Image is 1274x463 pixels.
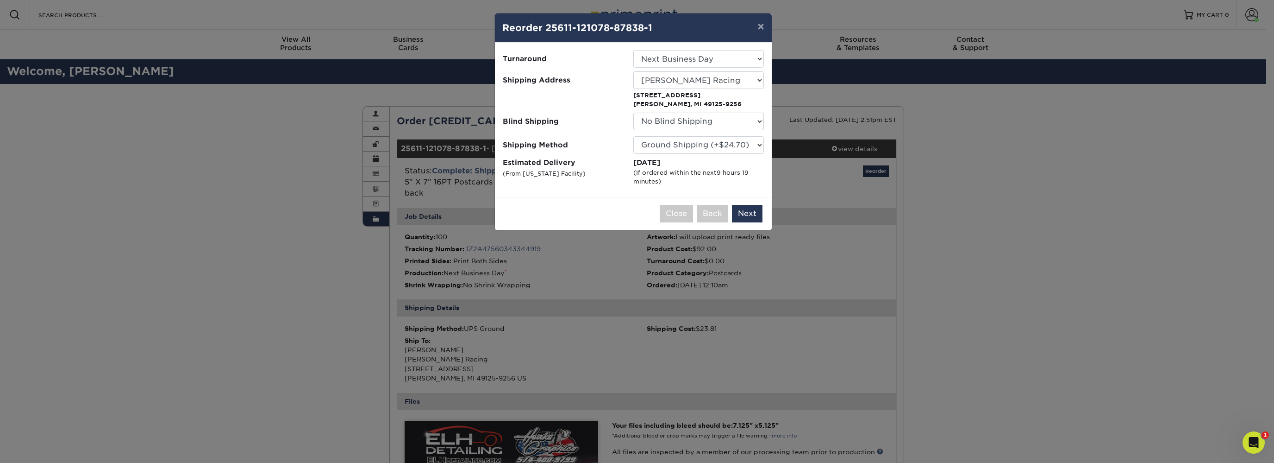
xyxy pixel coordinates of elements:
[1243,431,1265,454] iframe: Intercom live chat
[503,116,626,127] span: Blind Shipping
[633,158,764,168] div: [DATE]
[660,205,693,222] button: Close
[503,170,586,177] small: (From [US_STATE] Facility)
[633,91,764,109] p: [STREET_ADDRESS] [PERSON_NAME], MI 49125-9256
[697,205,728,222] button: Back
[732,205,762,222] button: Next
[503,54,626,64] span: Turnaround
[502,21,764,35] h4: Reorder 25611-121078-87838-1
[633,168,764,186] div: (If ordered within the next )
[1262,431,1269,439] span: 1
[633,169,749,185] span: 9 hours 19 minutes
[503,140,626,150] span: Shipping Method
[503,75,626,86] span: Shipping Address
[750,13,771,39] button: ×
[503,158,633,186] label: Estimated Delivery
